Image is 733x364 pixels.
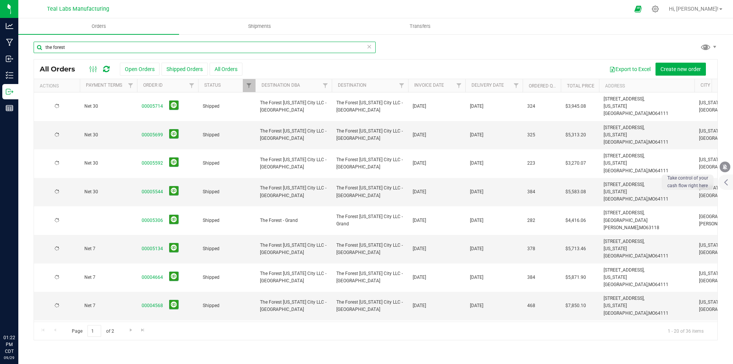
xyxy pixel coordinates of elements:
a: Destination DBA [262,83,300,88]
span: The Forest [US_STATE] City LLC - [GEOGRAPHIC_DATA] [260,128,327,142]
span: 64111 [655,168,668,173]
inline-svg: Manufacturing [6,39,13,46]
button: All Orders [210,63,242,76]
span: $3,945.08 [565,103,586,110]
span: Shipped [203,217,251,224]
input: 1 [87,325,101,337]
span: [DATE] [413,245,426,252]
th: Address [599,79,694,92]
span: The Forest [US_STATE] City LLC - [GEOGRAPHIC_DATA] [336,99,404,114]
span: [GEOGRAPHIC_DATA][PERSON_NAME], [604,218,647,230]
button: Open Orders [120,63,160,76]
span: 64111 [655,139,668,145]
span: [STREET_ADDRESS], [604,239,644,244]
span: [US_STATE][GEOGRAPHIC_DATA], [604,189,648,202]
span: [US_STATE][GEOGRAPHIC_DATA], [604,275,648,287]
span: 325 [527,131,535,139]
span: The Forest [US_STATE] City LLC - [GEOGRAPHIC_DATA] [260,270,327,285]
span: Shipped [203,302,251,309]
a: Filter [243,79,255,92]
span: The Forest [US_STATE] City LLC - [GEOGRAPHIC_DATA] [260,156,327,171]
span: The Forest [US_STATE] City LLC - [GEOGRAPHIC_DATA] [336,270,404,285]
a: Status [204,83,221,88]
a: Payment Terms [86,83,122,88]
span: MO [648,311,655,316]
span: Open Ecommerce Menu [630,2,647,16]
span: [STREET_ADDRESS], [604,125,644,130]
span: 223 [527,160,535,167]
span: MO [648,282,655,287]
span: The Forest - Grand [260,217,327,224]
span: Shipped [203,274,251,281]
span: [US_STATE][GEOGRAPHIC_DATA], [604,132,648,145]
div: Actions [40,83,77,89]
a: Go to the next page [125,325,136,335]
span: [DATE] [470,302,483,309]
div: Manage settings [651,5,660,13]
span: The Forest [US_STATE] City LLC - [GEOGRAPHIC_DATA] [336,156,404,171]
inline-svg: Analytics [6,22,13,30]
a: City [701,83,710,88]
span: Shipments [238,23,281,30]
span: [US_STATE][GEOGRAPHIC_DATA], [604,246,648,259]
span: [STREET_ADDRESS], [604,296,644,301]
span: [DATE] [413,131,426,139]
p: 09/29 [3,355,15,361]
span: Teal Labs Manufacturing [47,6,109,12]
span: [US_STATE][GEOGRAPHIC_DATA], [604,104,648,116]
span: Net 30 [84,131,132,139]
span: [US_STATE][GEOGRAPHIC_DATA], [604,160,648,173]
span: The Forest [US_STATE] City LLC - [GEOGRAPHIC_DATA] [336,242,404,256]
span: All Orders [40,65,83,73]
span: $7,850.10 [565,302,586,309]
span: MO [648,253,655,259]
a: Filter [186,79,198,92]
inline-svg: Outbound [6,88,13,95]
a: Filter [319,79,332,92]
a: Shipments [179,18,340,34]
span: Net 30 [84,160,132,167]
span: $5,871.90 [565,274,586,281]
span: 64111 [655,282,668,287]
a: 00005134 [142,245,163,252]
span: Orders [81,23,116,30]
span: The Forest [US_STATE] City LLC - [GEOGRAPHIC_DATA] [260,184,327,199]
span: 1 - 20 of 36 items [662,325,710,336]
span: [DATE] [470,103,483,110]
span: Net 30 [84,188,132,196]
span: Create new order [660,66,701,72]
span: $3,270.07 [565,160,586,167]
a: 00005544 [142,188,163,196]
span: [DATE] [470,274,483,281]
a: Go to the last page [137,325,149,335]
span: Net 30 [84,103,132,110]
span: The Forest [US_STATE] City LLC - [GEOGRAPHIC_DATA] [336,184,404,199]
p: 01:22 PM CDT [3,334,15,355]
span: [STREET_ADDRESS], [604,153,644,159]
a: Orders [18,18,179,34]
inline-svg: Inbound [6,55,13,63]
span: Transfers [399,23,441,30]
span: 378 [527,245,535,252]
a: Order ID [143,83,163,88]
span: Clear [366,42,372,52]
span: 64111 [655,311,668,316]
a: 00005592 [142,160,163,167]
a: Filter [124,79,137,92]
span: The Forest [US_STATE] City LLC - [GEOGRAPHIC_DATA] [260,99,327,114]
span: [DATE] [413,302,426,309]
a: 00005699 [142,131,163,139]
span: MO [639,225,646,230]
span: [DATE] [470,217,483,224]
span: MO [648,111,655,116]
a: 00004568 [142,302,163,309]
span: The Forest [US_STATE] City LLC - [GEOGRAPHIC_DATA] [260,242,327,256]
a: 00005714 [142,103,163,110]
span: The Forest [US_STATE] City LLC - [GEOGRAPHIC_DATA] [336,128,404,142]
span: [STREET_ADDRESS], [604,210,644,215]
span: $5,583.08 [565,188,586,196]
span: The Forest [US_STATE] City LLC - [GEOGRAPHIC_DATA] [336,299,404,313]
span: [DATE] [413,274,426,281]
span: 282 [527,217,535,224]
span: $5,313.20 [565,131,586,139]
